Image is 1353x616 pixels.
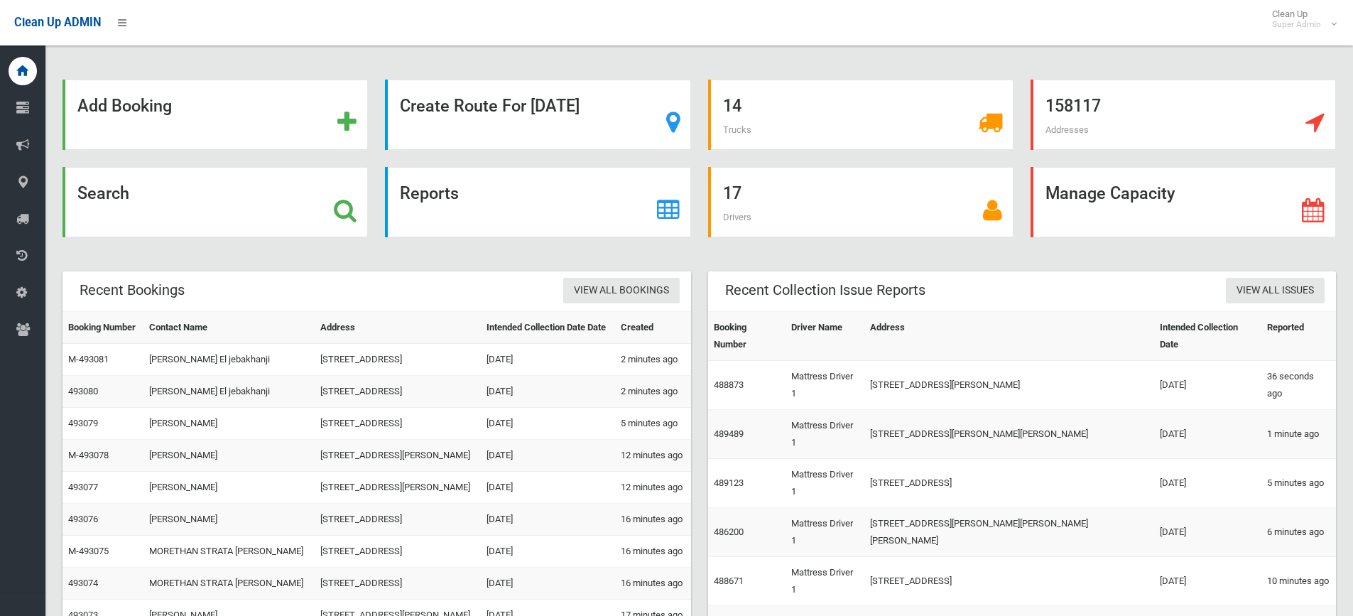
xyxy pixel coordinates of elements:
span: Trucks [723,124,751,135]
td: [STREET_ADDRESS] [315,344,481,376]
strong: 17 [723,183,741,203]
header: Recent Collection Issue Reports [708,276,942,304]
td: [STREET_ADDRESS] [315,568,481,600]
td: 10 minutes ago [1261,557,1336,606]
td: MORETHAN STRATA [PERSON_NAME] [143,568,314,600]
td: MORETHAN STRATA [PERSON_NAME] [143,536,314,568]
strong: Create Route For [DATE] [400,96,580,116]
a: 493080 [68,386,98,396]
td: [STREET_ADDRESS][PERSON_NAME][PERSON_NAME][PERSON_NAME] [864,508,1154,557]
td: [STREET_ADDRESS] [315,536,481,568]
td: [DATE] [481,440,616,472]
strong: Search [77,183,129,203]
a: M-493078 [68,450,109,460]
a: 493079 [68,418,98,428]
td: [STREET_ADDRESS] [864,557,1154,606]
th: Address [864,312,1154,361]
td: [STREET_ADDRESS][PERSON_NAME][PERSON_NAME] [864,410,1154,459]
strong: Manage Capacity [1045,183,1175,203]
td: [DATE] [481,504,616,536]
th: Reported [1261,312,1336,361]
td: 12 minutes ago [615,472,690,504]
td: [STREET_ADDRESS] [315,504,481,536]
a: 489123 [714,477,744,488]
span: Drivers [723,212,751,222]
small: Super Admin [1272,19,1321,30]
td: Mattress Driver 1 [786,459,864,508]
td: [DATE] [481,568,616,600]
td: [STREET_ADDRESS][PERSON_NAME] [315,440,481,472]
td: Mattress Driver 1 [786,508,864,557]
td: [PERSON_NAME] [143,440,314,472]
header: Recent Bookings [63,276,202,304]
th: Created [615,312,690,344]
td: [DATE] [481,472,616,504]
th: Intended Collection Date [1154,312,1262,361]
th: Address [315,312,481,344]
a: Search [63,167,368,237]
td: 6 minutes ago [1261,508,1336,557]
td: 12 minutes ago [615,440,690,472]
a: View All Issues [1226,278,1325,304]
td: [PERSON_NAME] [143,504,314,536]
th: Driver Name [786,312,864,361]
a: 488671 [714,576,744,586]
td: 36 seconds ago [1261,361,1336,410]
strong: Add Booking [77,96,172,116]
td: Mattress Driver 1 [786,410,864,459]
a: M-493075 [68,546,109,556]
a: Manage Capacity [1031,167,1336,237]
a: 158117 Addresses [1031,80,1336,150]
strong: Reports [400,183,459,203]
a: 17 Drivers [708,167,1014,237]
td: [PERSON_NAME] [143,408,314,440]
span: Clean Up [1265,9,1335,30]
td: 2 minutes ago [615,344,690,376]
td: [PERSON_NAME] El jebakhanji [143,376,314,408]
th: Contact Name [143,312,314,344]
a: Reports [385,167,690,237]
td: [DATE] [481,376,616,408]
span: Addresses [1045,124,1089,135]
strong: 158117 [1045,96,1101,116]
a: M-493081 [68,354,109,364]
td: [STREET_ADDRESS][PERSON_NAME] [864,361,1154,410]
td: [DATE] [1154,508,1262,557]
a: Add Booking [63,80,368,150]
td: [DATE] [1154,361,1262,410]
a: Create Route For [DATE] [385,80,690,150]
span: Clean Up ADMIN [14,16,101,29]
td: [DATE] [481,408,616,440]
td: [DATE] [481,536,616,568]
td: [DATE] [1154,557,1262,606]
td: 1 minute ago [1261,410,1336,459]
a: 493074 [68,578,98,588]
a: 486200 [714,526,744,537]
strong: 14 [723,96,741,116]
a: View All Bookings [563,278,680,304]
td: 16 minutes ago [615,536,690,568]
td: [STREET_ADDRESS] [864,459,1154,508]
td: [STREET_ADDRESS] [315,408,481,440]
th: Booking Number [63,312,143,344]
a: 493076 [68,514,98,524]
td: [DATE] [481,344,616,376]
td: [DATE] [1154,410,1262,459]
td: [DATE] [1154,459,1262,508]
td: 5 minutes ago [615,408,690,440]
td: 16 minutes ago [615,504,690,536]
th: Booking Number [708,312,786,361]
td: [STREET_ADDRESS] [315,376,481,408]
td: 16 minutes ago [615,568,690,600]
a: 488873 [714,379,744,390]
a: 14 Trucks [708,80,1014,150]
td: Mattress Driver 1 [786,361,864,410]
td: 5 minutes ago [1261,459,1336,508]
td: [PERSON_NAME] El jebakhanji [143,344,314,376]
td: Mattress Driver 1 [786,557,864,606]
td: 2 minutes ago [615,376,690,408]
td: [PERSON_NAME] [143,472,314,504]
td: [STREET_ADDRESS][PERSON_NAME] [315,472,481,504]
a: 493077 [68,482,98,492]
a: 489489 [714,428,744,439]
